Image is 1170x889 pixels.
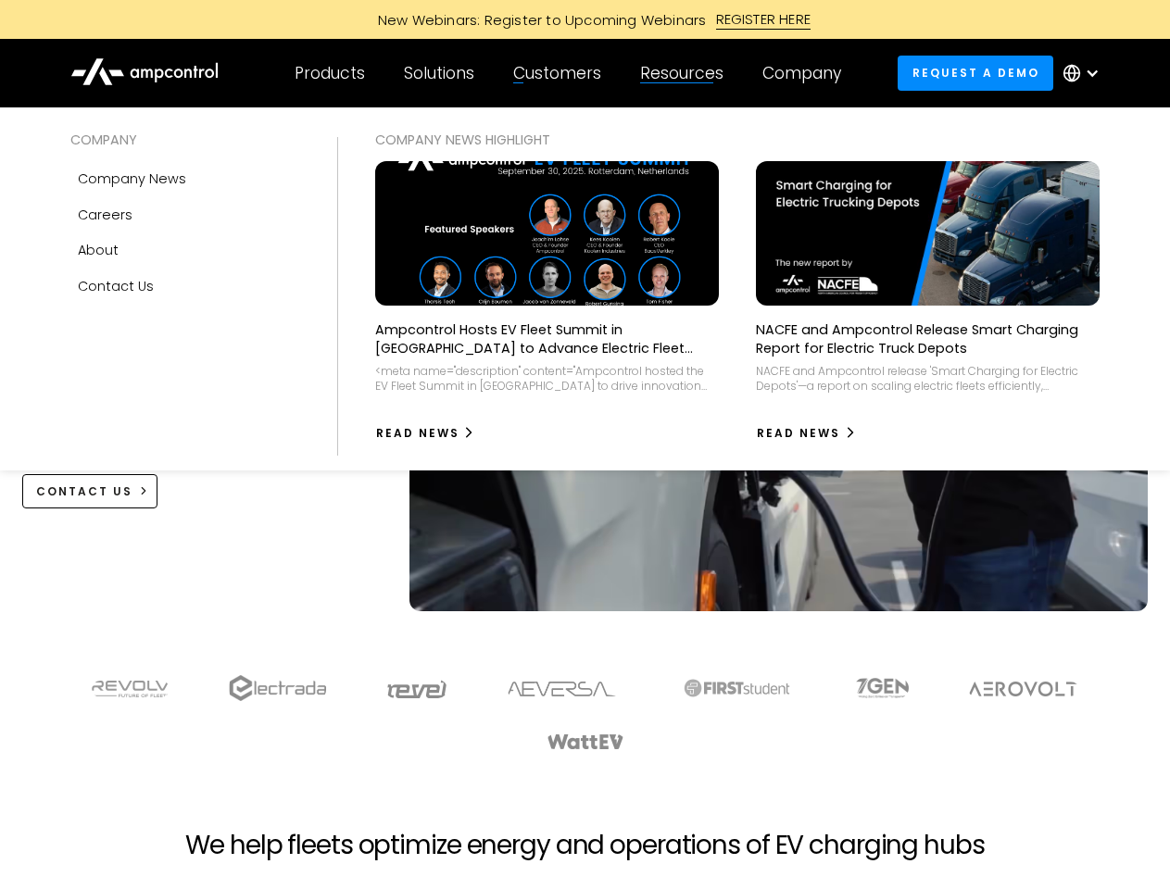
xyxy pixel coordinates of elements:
[375,320,719,357] p: Ampcontrol Hosts EV Fleet Summit in [GEOGRAPHIC_DATA] to Advance Electric Fleet Management in [GE...
[185,830,984,861] h2: We help fleets optimize energy and operations of EV charging hubs
[716,9,811,30] div: REGISTER HERE
[78,169,186,189] div: Company news
[513,63,601,83] div: Customers
[70,130,300,150] div: COMPANY
[375,364,719,393] div: <meta name="description" content="Ampcontrol hosted the EV Fleet Summit in [GEOGRAPHIC_DATA] to d...
[295,63,365,83] div: Products
[762,63,841,83] div: Company
[359,10,716,30] div: New Webinars: Register to Upcoming Webinars
[640,63,723,83] div: Resources
[404,63,474,83] div: Solutions
[898,56,1053,90] a: Request a demo
[375,130,1101,150] div: COMPANY NEWS Highlight
[70,161,300,196] a: Company news
[968,682,1078,696] img: Aerovolt Logo
[547,734,624,749] img: WattEV logo
[78,240,119,260] div: About
[78,205,132,225] div: Careers
[70,197,300,232] a: Careers
[756,320,1100,357] p: NACFE and Ampcontrol Release Smart Charging Report for Electric Truck Depots
[22,474,158,508] a: CONTACT US
[78,276,154,296] div: Contact Us
[756,364,1100,393] div: NACFE and Ampcontrol release 'Smart Charging for Electric Depots'—a report on scaling electric fl...
[36,483,132,500] div: CONTACT US
[169,9,1002,30] a: New Webinars: Register to Upcoming WebinarsREGISTER HERE
[70,232,300,268] a: About
[756,419,857,448] a: Read News
[376,425,459,442] div: Read News
[757,425,840,442] div: Read News
[375,419,476,448] a: Read News
[70,269,300,304] a: Contact Us
[229,675,326,701] img: electrada logo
